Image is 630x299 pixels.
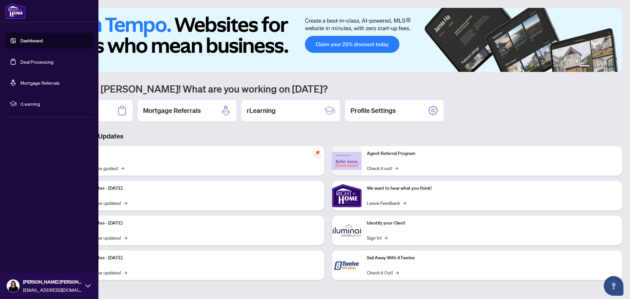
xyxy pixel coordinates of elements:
a: Check it out!→ [367,164,398,172]
a: Mortgage Referrals [20,80,60,86]
span: → [124,234,127,241]
a: Deal Processing [20,59,53,65]
button: 5 [608,65,610,68]
button: 1 [579,65,589,68]
img: Agent Referral Program [332,152,362,170]
span: [EMAIL_ADDRESS][DOMAIN_NAME] [23,286,82,293]
h2: Profile Settings [350,106,396,115]
h2: Mortgage Referrals [143,106,201,115]
a: Check it Out!→ [367,269,399,276]
span: → [124,269,127,276]
button: 6 [613,65,616,68]
span: → [395,269,399,276]
h2: rLearning [247,106,276,115]
span: → [124,199,127,206]
span: rLearning [20,100,89,107]
span: → [121,164,124,172]
img: Profile Icon [7,280,19,292]
p: We want to hear what you think! [367,185,617,192]
p: Agent Referral Program [367,150,617,157]
p: Sail Away With 8Twelve [367,254,617,262]
img: logo [5,3,26,19]
span: → [384,234,388,241]
p: Platform Updates - [DATE] [69,185,319,192]
img: Identify your Client [332,216,362,245]
span: pushpin [314,149,322,157]
img: We want to hear what you think! [332,181,362,210]
p: Platform Updates - [DATE] [69,220,319,227]
span: → [395,164,398,172]
button: 2 [592,65,595,68]
p: Self-Help [69,150,319,157]
a: Leave Feedback→ [367,199,406,206]
button: Open asap [604,276,623,296]
a: Dashboard [20,38,43,44]
span: → [403,199,406,206]
button: 3 [597,65,600,68]
img: Sail Away With 8Twelve [332,250,362,280]
h1: Welcome back [PERSON_NAME]! What are you working on [DATE]? [34,82,622,95]
p: Identify your Client [367,220,617,227]
a: Sign In!→ [367,234,388,241]
button: 4 [602,65,605,68]
span: [PERSON_NAME] [PERSON_NAME] [23,278,82,286]
h3: Brokerage & Industry Updates [34,132,622,141]
img: Slide 0 [34,8,622,72]
p: Platform Updates - [DATE] [69,254,319,262]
